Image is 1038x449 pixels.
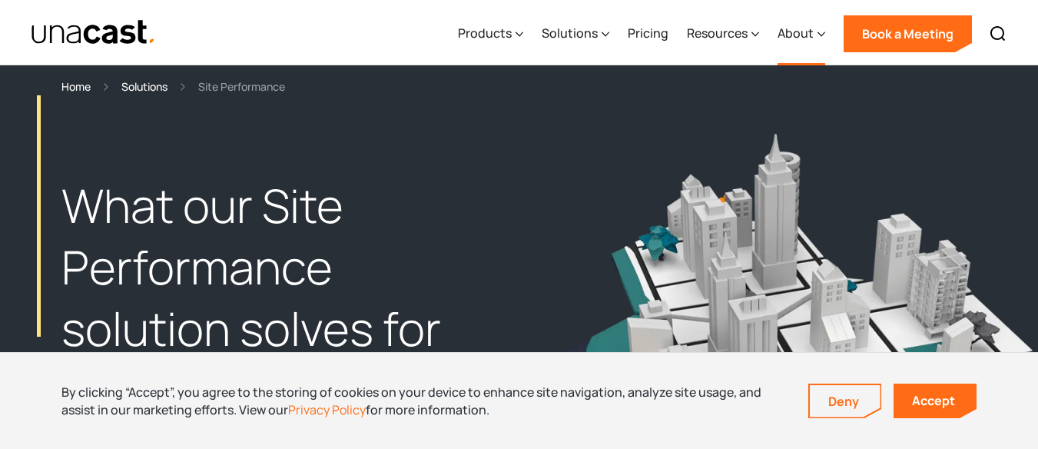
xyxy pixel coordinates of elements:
[844,15,972,52] a: Book a Meeting
[458,24,512,42] div: Products
[778,24,814,42] div: About
[628,2,668,65] a: Pricing
[121,78,167,95] a: Solutions
[687,2,759,65] div: Resources
[810,385,880,417] a: Deny
[288,401,366,418] a: Privacy Policy
[989,25,1007,43] img: Search icon
[31,19,156,46] img: Unacast text logo
[542,2,609,65] div: Solutions
[894,384,977,418] a: Accept
[61,78,91,95] a: Home
[687,24,748,42] div: Resources
[61,175,489,359] h1: What our Site Performance solution solves for
[31,19,156,46] a: home
[458,2,523,65] div: Products
[61,384,785,418] div: By clicking “Accept”, you agree to the storing of cookies on your device to enhance site navigati...
[198,78,285,95] div: Site Performance
[542,24,598,42] div: Solutions
[778,2,825,65] div: About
